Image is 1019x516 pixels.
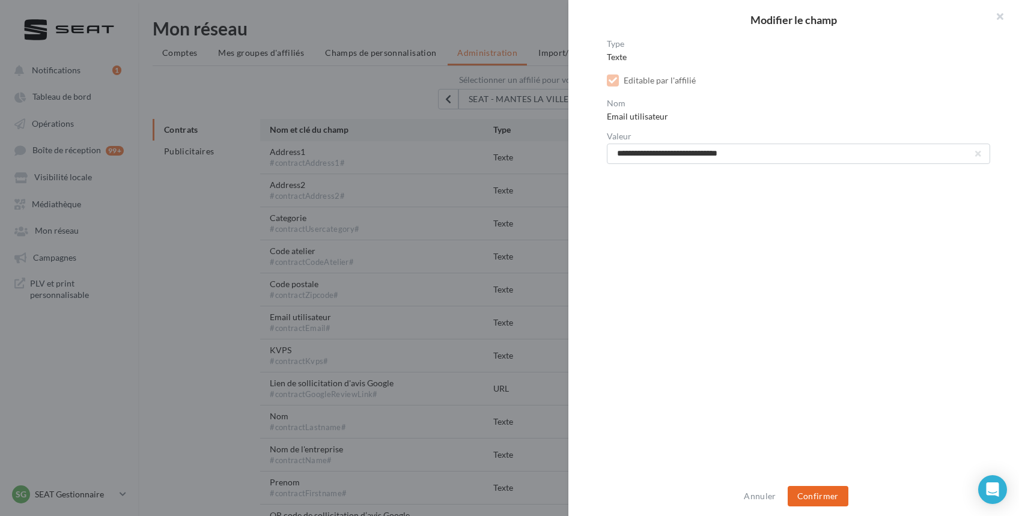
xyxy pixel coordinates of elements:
[739,489,780,503] button: Annuler
[978,475,1007,504] div: Open Intercom Messenger
[588,14,1000,25] h2: Modifier le champ
[624,74,696,87] div: Editable par l'affilié
[788,486,848,506] button: Confirmer
[607,111,990,123] div: Email utilisateur
[607,132,990,141] label: Valeur
[607,51,990,63] div: Texte
[607,99,990,108] label: Nom
[607,40,990,48] label: Type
